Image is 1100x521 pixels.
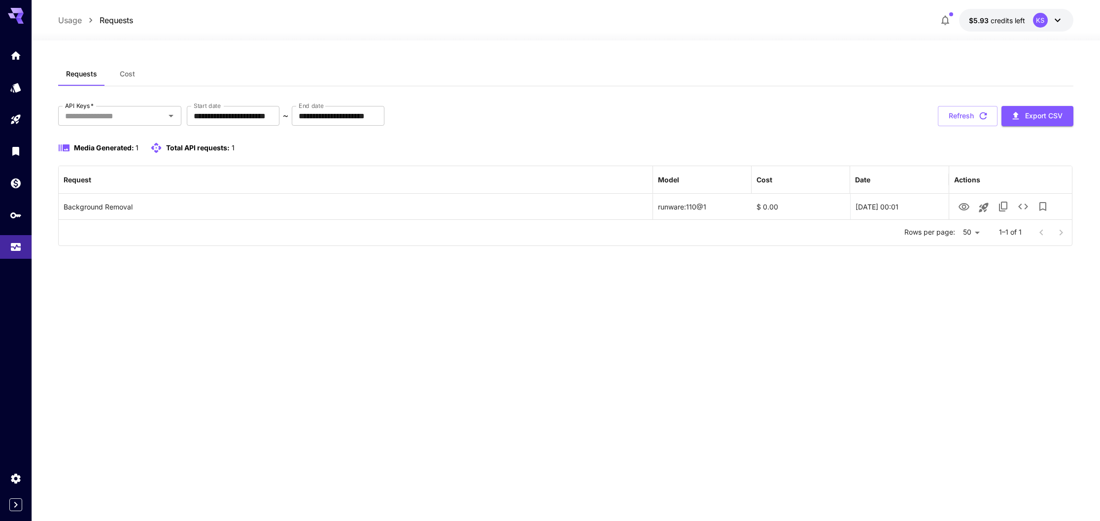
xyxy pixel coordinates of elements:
a: Requests [100,14,133,26]
span: 1 [136,143,138,152]
div: Settings [10,472,22,485]
button: Copy TaskUUID [994,197,1013,216]
div: Home [10,49,22,62]
div: 50 [959,225,983,240]
button: Open [164,109,178,123]
span: credits left [991,16,1025,25]
div: Model [658,175,679,184]
span: $5.93 [969,16,991,25]
div: Date [855,175,870,184]
div: Cost [756,175,772,184]
p: Rows per page: [904,227,955,237]
div: Library [10,145,22,157]
div: KS [1033,13,1048,28]
button: View [954,196,974,216]
span: 1 [232,143,235,152]
button: $5.93258KS [959,9,1073,32]
button: Refresh [938,106,997,126]
div: 30 Sep, 2025 00:01 [850,194,949,219]
a: Usage [58,14,82,26]
div: Models [10,81,22,94]
div: Usage [10,241,22,253]
button: See details [1013,197,1033,216]
div: Click to copy prompt [64,194,648,219]
span: Requests [66,69,97,78]
div: $5.93258 [969,15,1025,26]
label: End date [299,102,323,110]
p: 1–1 of 1 [999,227,1022,237]
div: API Keys [10,209,22,221]
div: runware:110@1 [653,194,752,219]
div: Actions [954,175,980,184]
label: API Keys [65,102,94,110]
span: Total API requests: [166,143,230,152]
label: Start date [194,102,221,110]
button: Expand sidebar [9,498,22,511]
div: Wallet [10,177,22,189]
nav: breadcrumb [58,14,133,26]
div: $ 0.00 [752,194,850,219]
button: Launch in playground [974,198,994,217]
span: Media Generated: [74,143,134,152]
button: Add to library [1033,197,1053,216]
div: Request [64,175,91,184]
button: Export CSV [1001,106,1073,126]
span: Cost [120,69,135,78]
p: ~ [283,110,288,122]
div: Playground [10,113,22,126]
